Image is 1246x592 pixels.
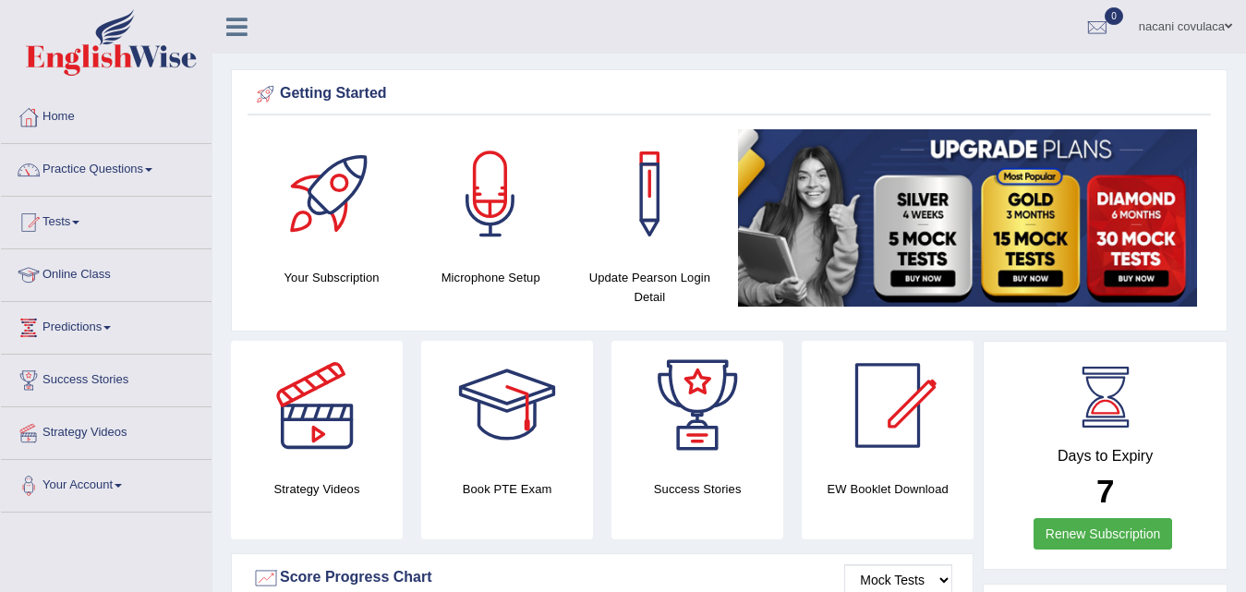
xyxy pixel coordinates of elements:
[1,197,212,243] a: Tests
[1096,473,1114,509] b: 7
[252,564,952,592] div: Score Progress Chart
[1,407,212,453] a: Strategy Videos
[1,91,212,138] a: Home
[1,249,212,296] a: Online Class
[611,479,783,499] h4: Success Stories
[231,479,403,499] h4: Strategy Videos
[579,268,720,307] h4: Update Pearson Login Detail
[420,268,561,287] h4: Microphone Setup
[1,355,212,401] a: Success Stories
[1,144,212,190] a: Practice Questions
[802,479,974,499] h4: EW Booklet Download
[1105,7,1123,25] span: 0
[1,460,212,506] a: Your Account
[421,479,593,499] h4: Book PTE Exam
[252,80,1206,108] div: Getting Started
[1004,448,1206,465] h4: Days to Expiry
[738,129,1197,307] img: small5.jpg
[261,268,402,287] h4: Your Subscription
[1,302,212,348] a: Predictions
[1034,518,1173,550] a: Renew Subscription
